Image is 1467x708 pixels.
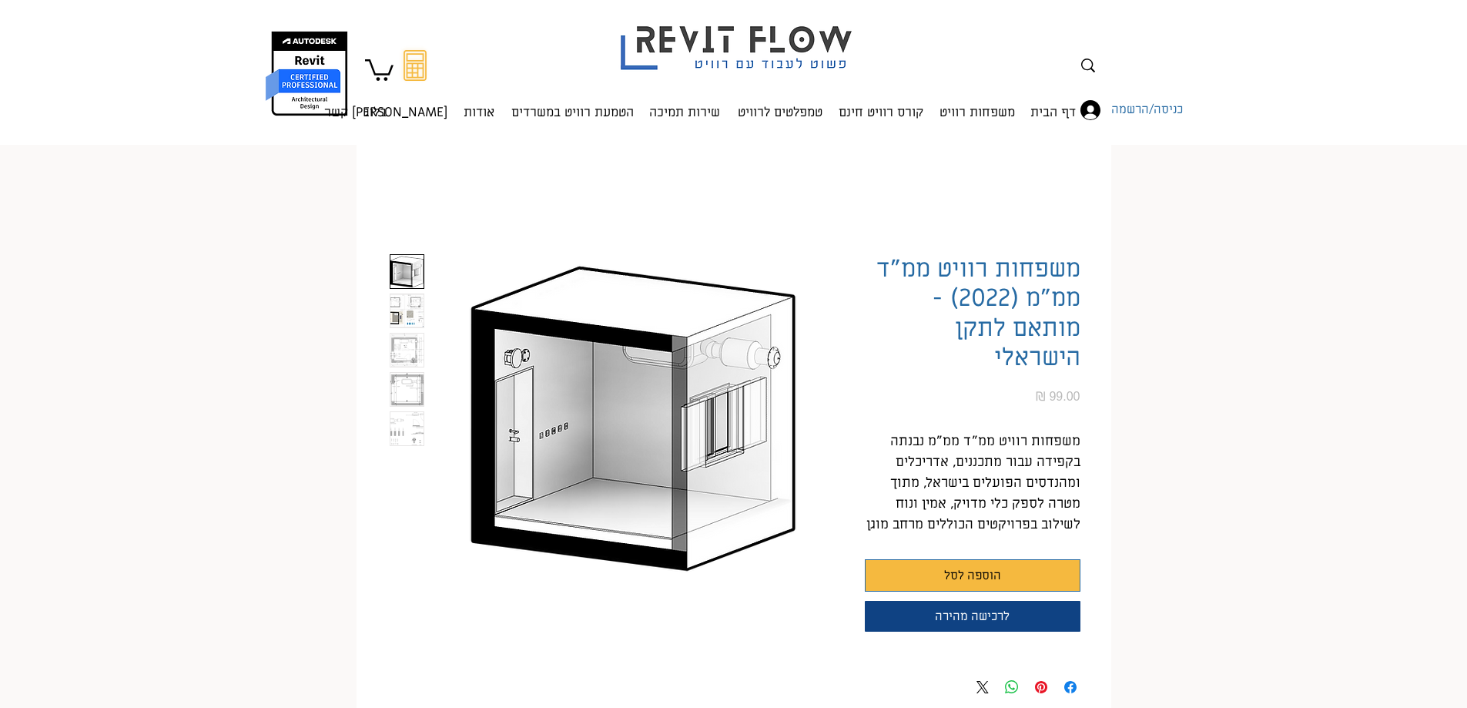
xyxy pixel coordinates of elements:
a: קורס רוויט חינם [830,90,931,121]
a: [PERSON_NAME] קשר [394,90,455,121]
a: אודות [455,90,502,121]
img: Thumbnail: משפחות רוויט ממ"ד תיבת נח לפי התקן הישראלי [390,255,424,288]
a: הטמעת רוויט במשרדים [502,90,641,121]
span: לרכישה מהירה [935,609,1010,624]
img: autodesk certified professional in revit for architectural design יונתן אלדד [264,31,350,116]
span: כניסה/הרשמה [1106,100,1188,120]
p: בלוג [358,91,393,134]
svg: מחשבון מעבר מאוטוקאד לרוויט [404,50,427,81]
p: [PERSON_NAME] קשר [318,91,454,134]
p: שירות תמיכה [643,91,726,134]
span: הוספה לסל [944,566,1001,585]
a: Pin on Pinterest [1032,678,1050,696]
button: Thumbnail: משפחות רוויט ממ"ד תיבת נח לפי התקן הישראלי [390,254,424,289]
p: טמפלטים לרוויט [732,91,829,134]
button: Thumbnail: משפחות רוויט ממד לפי התקן הישראלי [390,411,424,446]
a: טמפלטים לרוויט [728,90,830,121]
a: משפחות רוויט [931,90,1023,121]
a: בלוג [357,90,394,121]
img: Thumbnail: משפחות רוויט ממד לפי התקן הישראלי [390,373,424,406]
img: משפחות רוויט ממ"ד תיבת נח לפי התקן הישראלי [434,254,834,578]
button: Thumbnail: משפחות רוויט ממד תיבת נח לפי התקן הישראלי [390,294,424,328]
p: קורס רוויט חינם [832,91,929,134]
img: Thumbnail: משפחות רוויט ממד תיבת נח לפי התקן הישראלי [390,294,424,327]
p: אודות [457,91,501,134]
p: משפחות רוויט [933,91,1021,134]
p: הטמעת רוויט במשרדים [505,91,640,134]
img: Thumbnail: משפחות רוויט ממד לפי התקן הישראלי [390,412,424,445]
a: Share on Facebook [1061,678,1080,696]
a: Share on WhatsApp [1003,678,1021,696]
a: שירות תמיכה [641,90,728,121]
img: Revit flow logo פשוט לעבוד עם רוויט [605,2,872,74]
a: Share on X [973,678,992,696]
button: Thumbnail: משפחות רוויט ממד לפי התקן הישראלי [390,372,424,407]
button: לרכישה מהירה [865,601,1080,632]
span: 99.00 ₪ [1036,390,1080,403]
a: דף הבית [1023,90,1084,121]
button: Thumbnail: משפחות רוויט ממד תיבת נח לפי התקן הישראלי [390,333,424,367]
nav: אתר [353,90,1084,121]
p: משפחות רוויט ממ"ד ממ"מ נבנתה בקפידה עבור מתכננים, אדריכלים ומהנדסים הפועלים בישראל, מתוך מטרה לספ... [865,431,1080,597]
button: כניסה/הרשמה [1070,96,1139,125]
h1: משפחות רוויט ממ"ד ממ"מ (2022) - מותאם לתקן הישראלי [865,254,1080,373]
p: דף הבית [1024,91,1082,134]
button: הוספה לסל [865,559,1080,592]
img: Thumbnail: משפחות רוויט ממד תיבת נח לפי התקן הישראלי [390,334,424,367]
